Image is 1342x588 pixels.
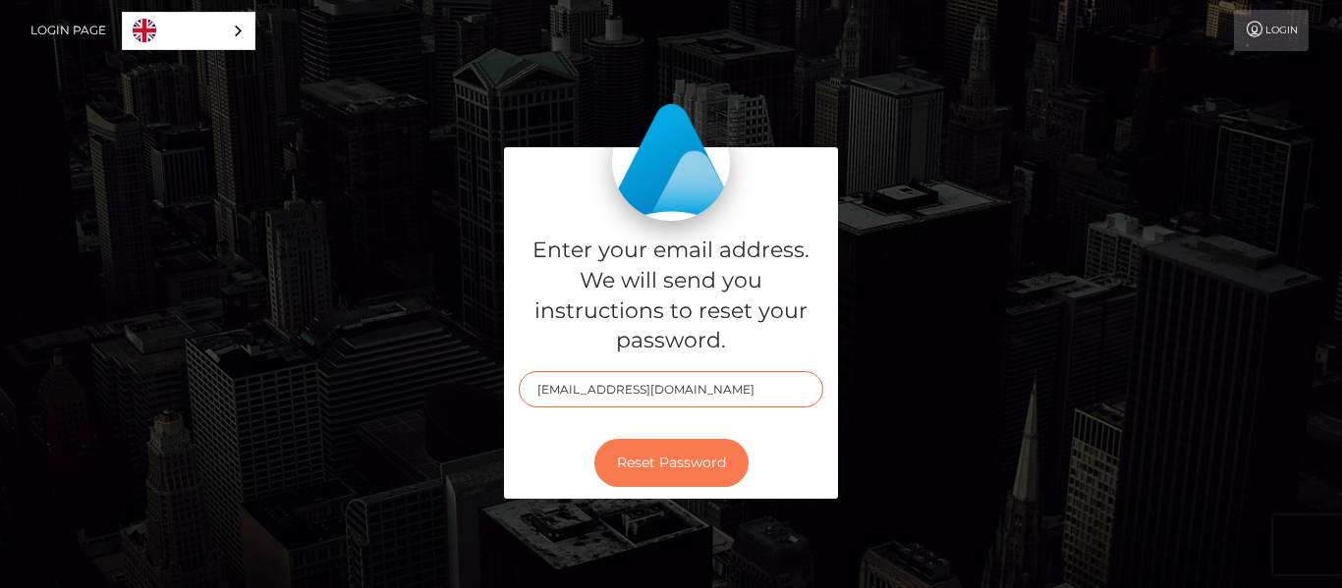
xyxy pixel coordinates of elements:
div: Language [122,12,255,50]
input: E-mail... [519,371,823,407]
a: Login Page [30,10,106,51]
h5: Enter your email address. We will send you instructions to reset your password. [519,236,823,356]
img: MassPay Login [612,103,730,221]
a: Login [1234,10,1309,51]
aside: Language selected: English [122,12,255,50]
a: English [123,13,254,49]
button: Reset Password [594,439,749,487]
